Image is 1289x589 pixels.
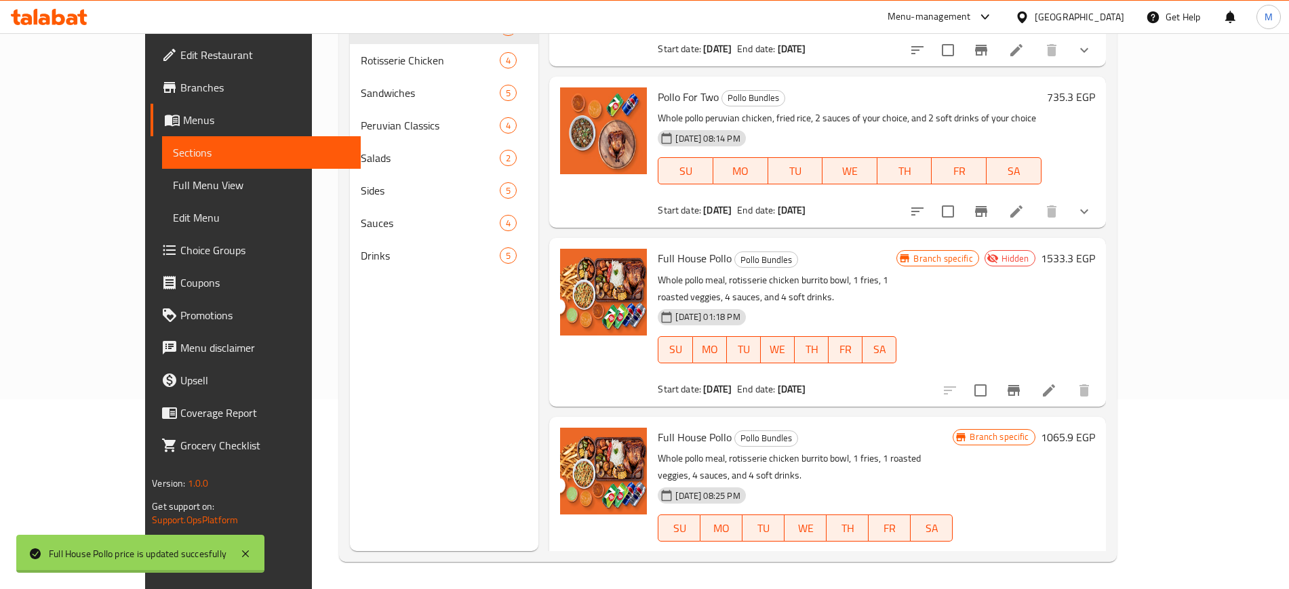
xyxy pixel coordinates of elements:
[1035,195,1068,228] button: delete
[964,430,1034,443] span: Branch specific
[996,252,1035,265] span: Hidden
[152,497,214,515] span: Get support on:
[162,169,360,201] a: Full Menu View
[670,310,745,323] span: [DATE] 01:18 PM
[152,474,185,492] span: Version:
[934,36,962,64] span: Select to update
[500,150,517,166] div: items
[768,157,823,184] button: TU
[1076,42,1092,58] svg: Show Choices
[966,376,995,405] span: Select to update
[827,514,869,542] button: TH
[180,275,349,291] span: Coupons
[350,174,539,207] div: Sides5
[658,514,700,542] button: SU
[734,430,798,447] div: Pollo Bundles
[500,52,517,68] div: items
[862,336,896,363] button: SA
[180,79,349,96] span: Branches
[183,112,349,128] span: Menus
[883,161,927,181] span: TH
[350,6,539,277] nav: Menu sections
[800,340,823,359] span: TH
[180,405,349,421] span: Coverage Report
[361,182,500,199] div: Sides
[151,299,360,331] a: Promotions
[1008,203,1025,220] a: Edit menu item
[734,251,798,268] div: Pollo Bundles
[916,519,947,538] span: SA
[361,150,500,166] div: Salads
[901,195,934,228] button: sort-choices
[180,307,349,323] span: Promotions
[664,161,708,181] span: SU
[162,201,360,234] a: Edit Menu
[500,87,516,100] span: 5
[560,87,647,174] img: Pollo For Two
[151,104,360,136] a: Menus
[180,340,349,356] span: Menu disclaimer
[658,450,953,484] p: Whole pollo meal, rotisserie chicken burrito bowl, 1 fries, 1 roasted veggies, 4 sauces, and 4 so...
[737,201,775,219] span: End date:
[834,340,857,359] span: FR
[151,266,360,299] a: Coupons
[151,71,360,104] a: Branches
[173,144,349,161] span: Sections
[500,184,516,197] span: 5
[732,340,755,359] span: TU
[500,152,516,165] span: 2
[49,546,226,561] div: Full House Pollo price is updated succesfully
[658,272,896,306] p: Whole pollo meal, rotisserie chicken burrito bowl, 1 fries, 1 roasted veggies, 4 sauces, and 4 so...
[766,340,789,359] span: WE
[737,40,775,58] span: End date:
[500,85,517,101] div: items
[713,157,768,184] button: MO
[658,336,692,363] button: SU
[795,336,829,363] button: TH
[735,430,797,446] span: Pollo Bundles
[658,427,732,447] span: Full House Pollo
[350,207,539,239] div: Sauces4
[361,85,500,101] span: Sandwiches
[350,77,539,109] div: Sandwiches5
[888,9,971,25] div: Menu-management
[790,519,821,538] span: WE
[500,249,516,262] span: 5
[1068,374,1100,407] button: delete
[152,511,238,529] a: Support.OpsPlatform
[1035,34,1068,66] button: delete
[908,252,978,265] span: Branch specific
[722,90,785,106] span: Pollo Bundles
[721,90,785,106] div: Pollo Bundles
[877,157,932,184] button: TH
[735,252,797,268] span: Pollo Bundles
[664,340,687,359] span: SU
[829,336,862,363] button: FR
[822,157,877,184] button: WE
[658,110,1041,127] p: Whole pollo peruvian chicken, fried rice, 2 sauces of your choice, and 2 soft drinks of your choice
[706,519,737,538] span: MO
[1041,428,1095,447] h6: 1065.9 EGP
[500,247,517,264] div: items
[1047,87,1095,106] h6: 735.3 EGP
[1076,203,1092,220] svg: Show Choices
[500,182,517,199] div: items
[703,380,732,398] b: [DATE]
[911,514,953,542] button: SA
[361,215,500,231] span: Sauces
[180,437,349,453] span: Grocery Checklist
[151,397,360,429] a: Coverage Report
[162,136,360,169] a: Sections
[932,157,987,184] button: FR
[774,161,818,181] span: TU
[737,380,775,398] span: End date:
[987,157,1042,184] button: SA
[658,40,701,58] span: Start date:
[361,117,500,134] div: Peruvian Classics
[693,336,727,363] button: MO
[180,47,349,63] span: Edit Restaurant
[500,117,517,134] div: items
[151,429,360,462] a: Grocery Checklist
[785,514,827,542] button: WE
